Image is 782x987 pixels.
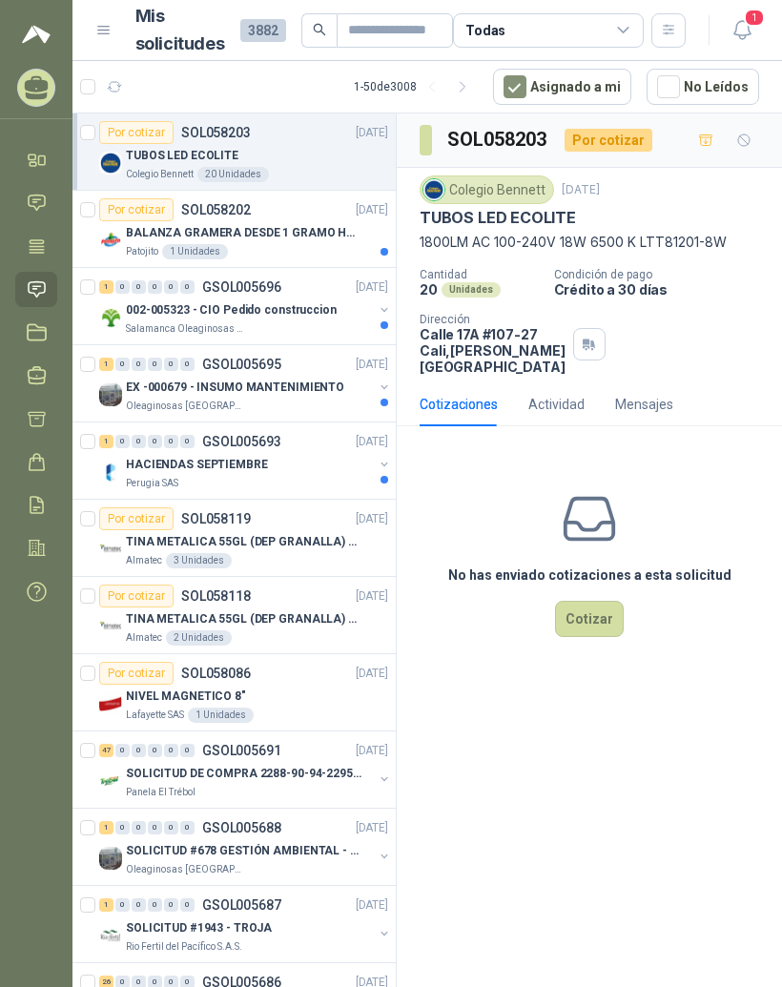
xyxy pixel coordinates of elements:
[565,129,652,152] div: Por cotizar
[99,430,392,491] a: 1 0 0 0 0 0 GSOL005693[DATE] Company LogoHACIENDAS SEPTIEMBREPerugia SAS
[188,708,254,723] div: 1 Unidades
[99,152,122,175] img: Company Logo
[126,399,246,414] p: Oleaginosas [GEOGRAPHIC_DATA][PERSON_NAME]
[356,819,388,837] p: [DATE]
[126,785,195,800] p: Panela El Trébol
[72,500,396,577] a: Por cotizarSOL058119[DATE] Company LogoTINA METALICA 55GL (DEP GRANALLA) CON TAPAAlmatec3 Unidades
[99,198,174,221] div: Por cotizar
[99,280,113,294] div: 1
[164,898,178,912] div: 0
[420,394,498,415] div: Cotizaciones
[180,898,195,912] div: 0
[164,280,178,294] div: 0
[99,924,122,947] img: Company Logo
[99,435,113,448] div: 1
[164,744,178,757] div: 0
[356,278,388,297] p: [DATE]
[647,69,759,105] button: No Leídos
[126,456,268,474] p: HACIENDAS SEPTIEMBRE
[99,121,174,144] div: Por cotizar
[126,842,363,860] p: SOLICITUD #678 GESTIÓN AMBIENTAL - TUMACO
[99,229,122,252] img: Company Logo
[744,9,765,27] span: 1
[132,744,146,757] div: 0
[99,898,113,912] div: 1
[162,244,228,259] div: 1 Unidades
[126,167,194,182] p: Colegio Bennett
[164,821,178,834] div: 0
[99,507,174,530] div: Por cotizar
[148,358,162,371] div: 0
[132,358,146,371] div: 0
[181,667,251,680] p: SOL058086
[132,898,146,912] div: 0
[126,379,344,397] p: EX -000679 - INSUMO MANTENIMIENTO
[164,435,178,448] div: 0
[180,280,195,294] div: 0
[126,224,363,242] p: BALANZA GRAMERA DESDE 1 GRAMO HASTA 5 GRAMOS
[132,435,146,448] div: 0
[99,739,392,800] a: 47 0 0 0 0 0 GSOL005691[DATE] Company LogoSOLICITUD DE COMPRA 2288-90-94-2295-96-2301-02-04Panela...
[99,847,122,870] img: Company Logo
[420,232,759,253] p: 1800LM AC 100-240V 18W 6500 K LTT81201-8W
[202,898,281,912] p: GSOL005687
[99,821,113,834] div: 1
[126,301,337,319] p: 002-005323 - CIO Pedido construccion
[356,433,388,451] p: [DATE]
[99,744,113,757] div: 47
[99,353,392,414] a: 1 0 0 0 0 0 GSOL005695[DATE] Company LogoEX -000679 - INSUMO MANTENIMIENTOOleaginosas [GEOGRAPHIC...
[115,821,130,834] div: 0
[180,744,195,757] div: 0
[126,862,246,877] p: Oleaginosas [GEOGRAPHIC_DATA][PERSON_NAME]
[313,23,326,36] span: search
[562,181,600,199] p: [DATE]
[554,281,774,298] p: Crédito a 30 días
[99,358,113,371] div: 1
[240,19,286,42] span: 3882
[554,268,774,281] p: Condición de pago
[615,394,673,415] div: Mensajes
[99,692,122,715] img: Company Logo
[356,587,388,606] p: [DATE]
[99,894,392,955] a: 1 0 0 0 0 0 GSOL005687[DATE] Company LogoSOLICITUD #1943 - TROJARio Fertil del Pacífico S.A.S.
[528,394,585,415] div: Actividad
[423,179,444,200] img: Company Logo
[148,821,162,834] div: 0
[126,610,363,628] p: TINA METALICA 55GL (DEP GRANALLA) CON TAPA
[356,201,388,219] p: [DATE]
[447,125,549,154] h3: SOL058203
[115,358,130,371] div: 0
[148,435,162,448] div: 0
[148,898,162,912] div: 0
[126,708,184,723] p: Lafayette SAS
[356,896,388,915] p: [DATE]
[126,688,246,706] p: NIVEL MAGNETICO 8"
[555,601,624,637] button: Cotizar
[132,821,146,834] div: 0
[180,435,195,448] div: 0
[725,13,759,48] button: 1
[180,358,195,371] div: 0
[99,461,122,483] img: Company Logo
[99,770,122,792] img: Company Logo
[115,435,130,448] div: 0
[202,821,281,834] p: GSOL005688
[126,321,246,337] p: Salamanca Oleaginosas SAS
[115,898,130,912] div: 0
[181,589,251,603] p: SOL058118
[126,919,272,937] p: SOLICITUD #1943 - TROJA
[448,565,731,586] h3: No has enviado cotizaciones a esta solicitud
[126,765,363,783] p: SOLICITUD DE COMPRA 2288-90-94-2295-96-2301-02-04
[72,654,396,731] a: Por cotizarSOL058086[DATE] Company LogoNIVEL MAGNETICO 8"Lafayette SAS1 Unidades
[126,147,238,165] p: TUBOS LED ECOLITE
[181,512,251,525] p: SOL058119
[99,585,174,607] div: Por cotizar
[356,510,388,528] p: [DATE]
[354,72,478,102] div: 1 - 50 de 3008
[420,313,566,326] p: Dirección
[148,744,162,757] div: 0
[420,208,576,228] p: TUBOS LED ECOLITE
[126,939,242,955] p: Rio Fertil del Pacífico S.A.S.
[72,577,396,654] a: Por cotizarSOL058118[DATE] Company LogoTINA METALICA 55GL (DEP GRANALLA) CON TAPAAlmatec2 Unidades
[115,280,130,294] div: 0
